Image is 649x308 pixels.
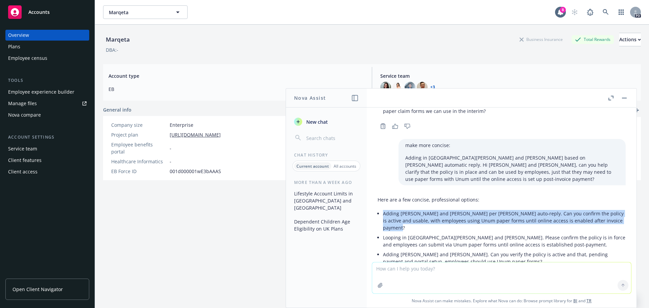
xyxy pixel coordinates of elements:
a: TR [586,298,592,304]
div: Client features [8,155,42,166]
div: Company size [111,121,167,128]
div: Plans [8,41,20,52]
a: add [633,106,641,114]
a: Manage files [5,98,89,109]
div: Chat History [286,152,367,158]
p: All accounts [334,163,356,169]
a: Client features [5,155,89,166]
span: New chat [305,118,328,125]
a: +3 [430,85,435,89]
p: Adding [PERSON_NAME] and [PERSON_NAME] per [PERSON_NAME] auto-reply. Can you confirm the policy i... [383,210,626,231]
a: Search [599,5,612,19]
a: BI [573,298,577,304]
button: Actions [619,33,641,46]
p: We believe the policy is active, though online services may be limited due to the unpaid invoice.... [383,100,626,115]
div: Healthcare Informatics [111,158,167,165]
div: Employee experience builder [8,87,74,97]
img: photo [392,82,403,93]
input: Search chats [305,133,359,143]
a: Employee experience builder [5,87,89,97]
img: photo [417,82,428,93]
button: Dependent Children Age Eligibility on UK Plans [291,216,361,234]
div: EB Force ID [111,168,167,175]
a: Start snowing [568,5,581,19]
span: Open Client Navigator [13,286,63,293]
span: Nova Assist can make mistakes. Explore what Nova can do: Browse prompt library for and [369,294,634,308]
p: make more concise: [405,142,619,149]
div: Nova compare [8,110,41,120]
div: Marqeta [103,35,133,44]
a: Employee census [5,53,89,64]
div: Service team [8,143,37,154]
a: Overview [5,30,89,41]
div: Client access [8,166,38,177]
div: Tools [5,77,89,84]
h1: Nova Assist [294,94,326,101]
span: 001d000001wE3bAAAS [170,168,221,175]
a: Plans [5,41,89,52]
span: Service team [380,72,635,79]
div: DBA: - [106,46,118,53]
div: Overview [8,30,29,41]
button: New chat [291,116,361,128]
div: Account settings [5,134,89,141]
span: Account type [109,72,364,79]
a: Accounts [5,3,89,22]
p: Looping in [GEOGRAPHIC_DATA][PERSON_NAME] and [PERSON_NAME]. Please confirm the policy is in forc... [383,234,626,248]
a: Switch app [615,5,628,19]
span: - [170,145,171,152]
p: Adding [PERSON_NAME] and [PERSON_NAME]. Can you verify the policy is active and that, pending pay... [383,251,626,265]
svg: Copy to clipboard [380,123,386,129]
span: General info [103,106,131,113]
span: Accounts [28,9,50,15]
span: EB [109,86,364,93]
div: Employee census [8,53,47,64]
span: - [170,158,171,165]
img: photo [405,82,415,93]
div: Manage files [8,98,37,109]
a: Nova compare [5,110,89,120]
button: Marqeta [103,5,188,19]
a: Client access [5,166,89,177]
div: Business Insurance [516,35,566,44]
span: Marqeta [109,9,167,16]
div: More than a week ago [286,180,367,185]
a: Service team [5,143,89,154]
div: Employee benefits portal [111,141,167,155]
a: Report a Bug [583,5,597,19]
button: Lifestyle Account Limits in [GEOGRAPHIC_DATA] and [GEOGRAPHIC_DATA] [291,188,361,213]
p: Current account [296,163,329,169]
p: Adding in [GEOGRAPHIC_DATA][PERSON_NAME] and [PERSON_NAME] based on [PERSON_NAME] automatic reply... [405,154,619,183]
div: Project plan [111,131,167,138]
div: Total Rewards [572,35,614,44]
a: [URL][DOMAIN_NAME] [170,131,221,138]
div: 8 [560,7,566,13]
img: photo [380,82,391,93]
p: Here are a few concise, professional options: [378,196,626,203]
button: Thumbs down [402,121,413,131]
span: Enterprise [170,121,193,128]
